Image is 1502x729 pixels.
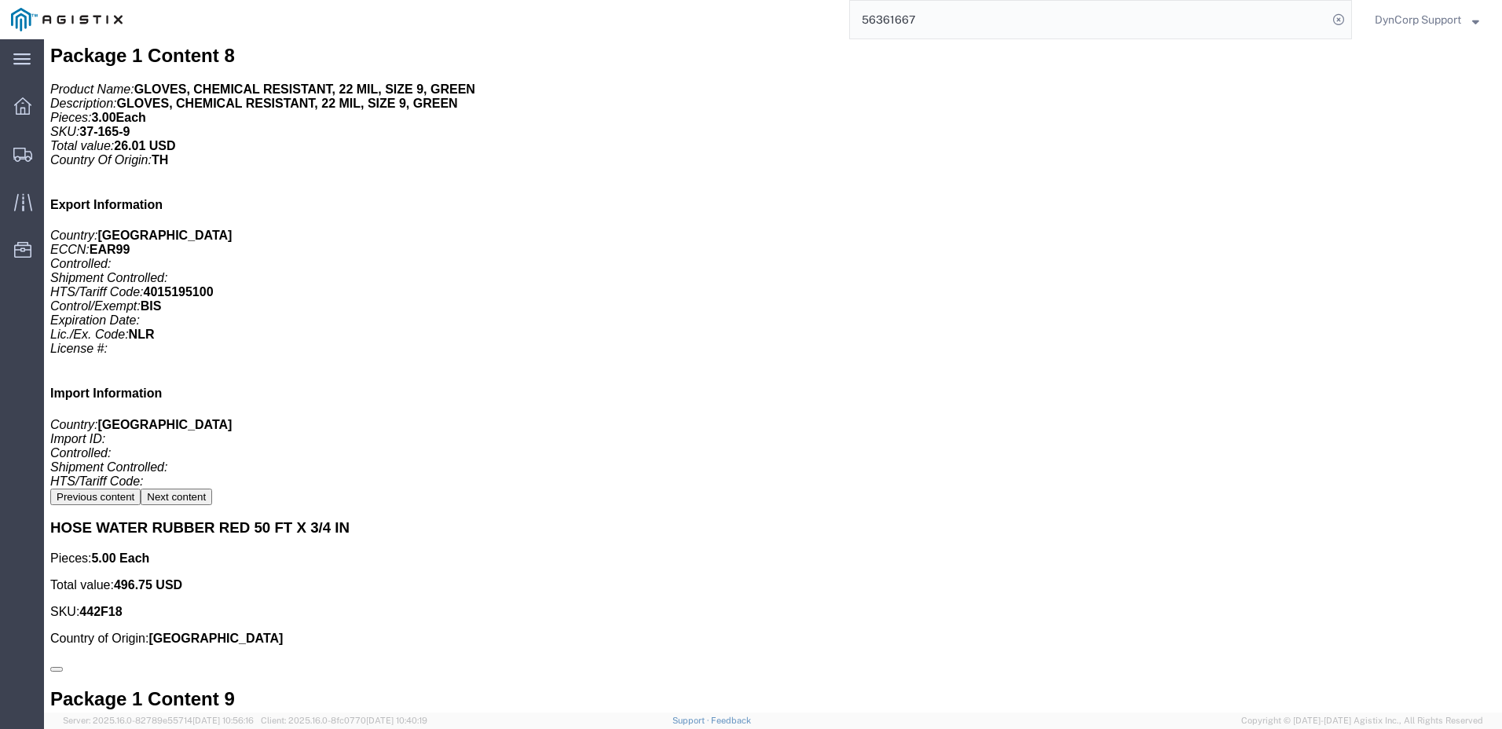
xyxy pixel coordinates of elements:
span: DynCorp Support [1375,11,1461,28]
span: [DATE] 10:40:19 [366,716,427,725]
a: Support [672,716,712,725]
input: Search for shipment number, reference number [850,1,1328,38]
span: Server: 2025.16.0-82789e55714 [63,716,254,725]
span: Client: 2025.16.0-8fc0770 [261,716,427,725]
button: DynCorp Support [1374,10,1480,29]
span: [DATE] 10:56:16 [192,716,254,725]
iframe: FS Legacy Container [44,39,1502,713]
a: Feedback [711,716,751,725]
img: logo [11,8,123,31]
span: Copyright © [DATE]-[DATE] Agistix Inc., All Rights Reserved [1241,714,1483,727]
